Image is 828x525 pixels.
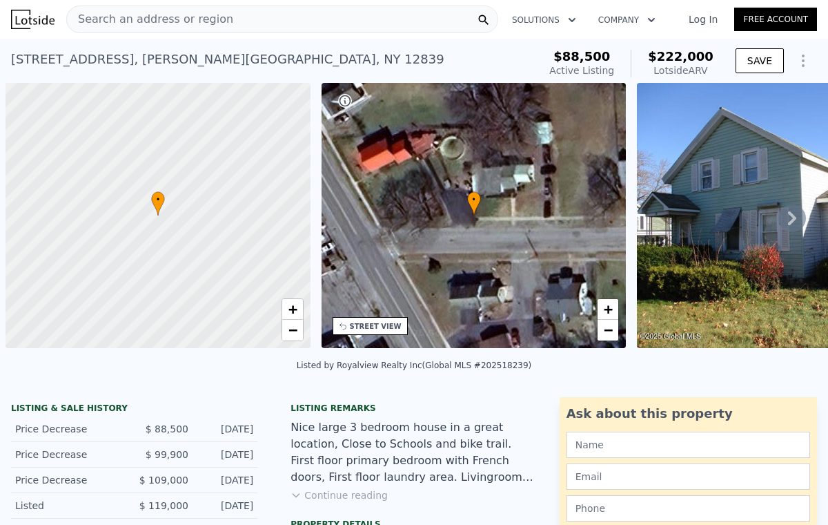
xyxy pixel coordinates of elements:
[467,193,481,206] span: •
[566,495,810,522] input: Phone
[648,64,713,77] div: Lotside ARV
[549,65,614,76] span: Active Listing
[151,191,165,216] div: •
[139,475,188,486] span: $ 109,000
[11,403,257,417] div: LISTING & SALE HISTORY
[501,8,587,32] button: Solutions
[598,299,618,320] a: Zoom in
[604,300,613,318] span: +
[15,422,124,436] div: Price Decrease
[11,10,55,29] img: Lotside
[290,488,388,502] button: Continue reading
[151,193,165,206] span: •
[789,47,817,75] button: Show Options
[734,8,817,31] a: Free Account
[290,403,537,414] div: Listing remarks
[288,321,297,338] span: −
[146,423,188,435] span: $ 88,500
[736,48,784,73] button: SAVE
[15,473,124,487] div: Price Decrease
[15,448,124,461] div: Price Decrease
[648,49,713,64] span: $222,000
[672,12,734,26] a: Log In
[282,299,303,320] a: Zoom in
[199,448,253,461] div: [DATE]
[587,8,667,32] button: Company
[288,300,297,318] span: +
[604,321,613,338] span: −
[199,499,253,513] div: [DATE]
[566,464,810,490] input: Email
[199,473,253,487] div: [DATE]
[467,191,481,216] div: •
[15,499,124,513] div: Listed
[199,422,253,436] div: [DATE]
[11,50,444,69] div: [STREET_ADDRESS] , [PERSON_NAME][GEOGRAPHIC_DATA] , NY 12839
[139,500,188,511] span: $ 119,000
[282,320,303,341] a: Zoom out
[566,432,810,458] input: Name
[350,321,402,332] div: STREET VIEW
[146,449,188,460] span: $ 99,900
[290,419,537,486] div: Nice large 3 bedroom house in a great location, Close to Schools and bike trail. First floor prim...
[566,404,810,423] div: Ask about this property
[67,11,233,28] span: Search an address or region
[598,320,618,341] a: Zoom out
[297,361,532,370] div: Listed by Royalview Realty Inc (Global MLS #202518239)
[553,49,610,64] span: $88,500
